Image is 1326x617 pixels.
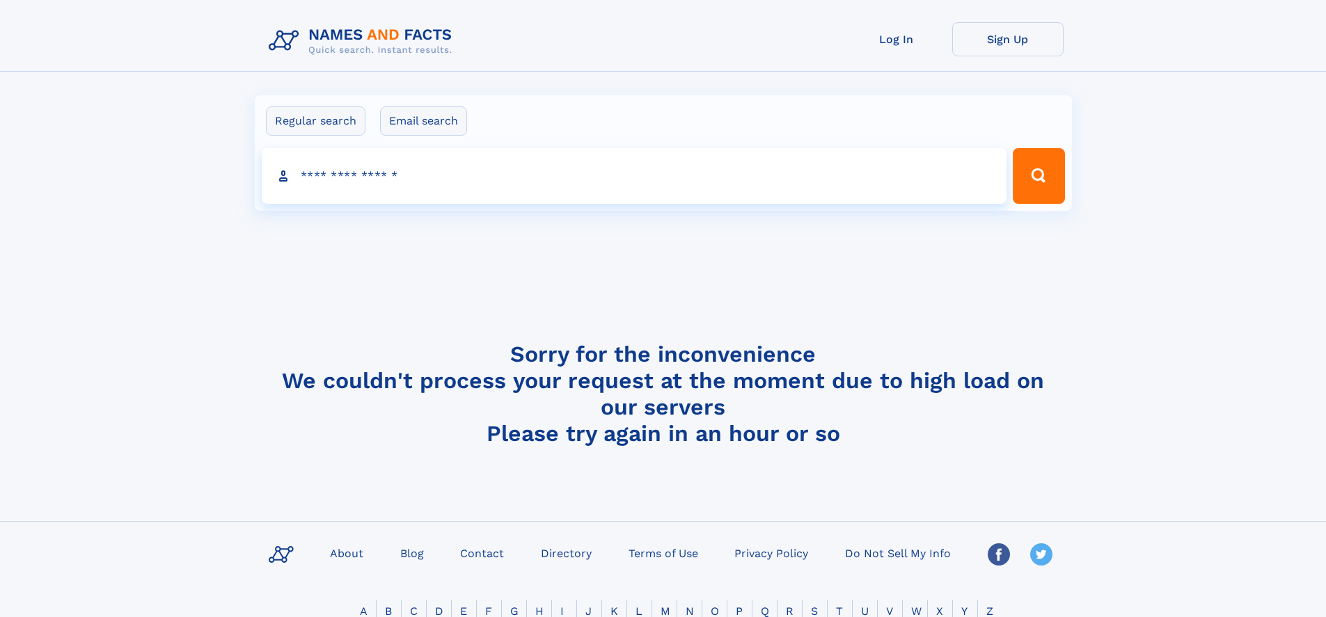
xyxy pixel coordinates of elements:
a: Blog [395,543,429,563]
a: Log In [841,22,952,56]
a: Terms of Use [623,543,704,563]
img: Logo Names and Facts [263,22,464,60]
a: Directory [535,543,597,563]
img: Facebook [988,543,1010,566]
input: search input [262,148,1007,204]
a: Sign Up [952,22,1064,56]
img: Twitter [1030,543,1052,566]
a: Contact [455,543,510,563]
a: About [324,543,369,563]
a: Do Not Sell My Info [839,543,956,563]
a: Privacy Policy [729,543,814,563]
h4: Sorry for the inconvenience We couldn't process your request at the moment due to high load on ou... [263,341,1064,447]
button: Search Button [1013,148,1064,204]
label: Email search [380,106,467,136]
label: Regular search [266,106,365,136]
